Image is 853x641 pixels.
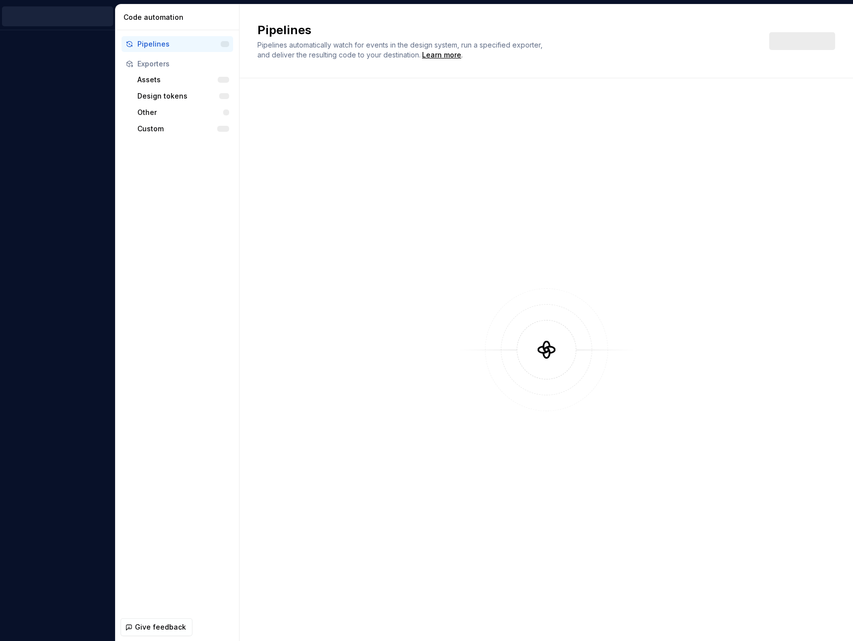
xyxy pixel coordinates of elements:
[137,75,218,85] div: Assets
[137,39,221,49] div: Pipelines
[123,12,235,22] div: Code automation
[137,124,217,134] div: Custom
[422,50,461,60] a: Learn more
[257,41,545,59] span: Pipelines automatically watch for events in the design system, run a specified exporter, and deli...
[133,105,233,120] button: Other
[122,36,233,52] button: Pipelines
[421,52,463,59] span: .
[135,622,186,632] span: Give feedback
[133,72,233,88] button: Assets
[137,91,219,101] div: Design tokens
[133,121,233,137] button: Custom
[137,107,223,117] div: Other
[133,88,233,104] button: Design tokens
[137,59,229,69] div: Exporters
[121,618,192,636] button: Give feedback
[257,22,757,38] h2: Pipelines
